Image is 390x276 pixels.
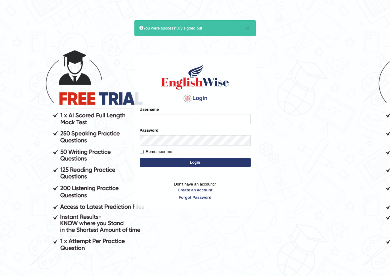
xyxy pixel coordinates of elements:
label: Remember me [140,149,172,155]
a: Create an account [140,187,251,193]
img: Logo of English Wise sign in for intelligent practice with AI [160,63,230,90]
label: Password [140,127,158,133]
button: × [245,25,249,32]
p: Don't have an account? [140,181,251,200]
a: Forgot Password [140,194,251,200]
button: Login [140,158,251,167]
label: Username [140,106,159,112]
div: You were successfully signed out [134,20,256,36]
h4: Login [140,94,251,103]
input: Remember me [140,150,144,154]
